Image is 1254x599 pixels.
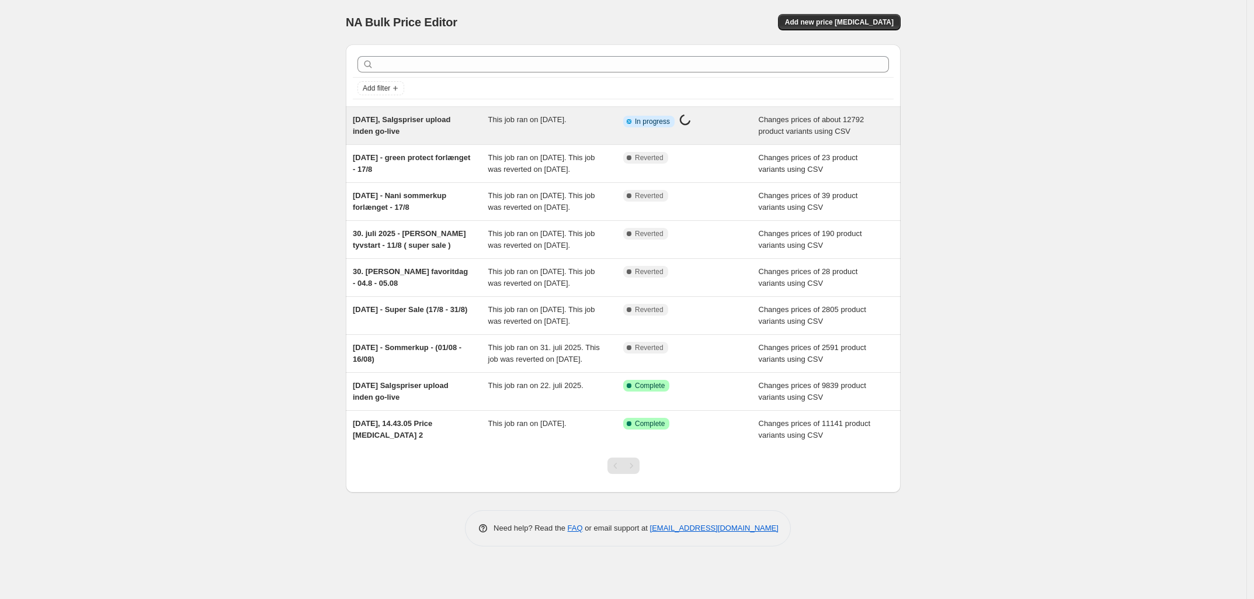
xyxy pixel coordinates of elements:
[353,229,466,250] span: 30. juli 2025 - [PERSON_NAME] tyvstart - 11/8 ( super sale )
[759,229,862,250] span: Changes prices of 190 product variants using CSV
[607,458,640,474] nav: Pagination
[759,343,866,363] span: Changes prices of 2591 product variants using CSV
[759,381,866,401] span: Changes prices of 9839 product variants using CSV
[635,229,664,238] span: Reverted
[778,14,901,30] button: Add new price [MEDICAL_DATA]
[488,229,595,250] span: This job ran on [DATE]. This job was reverted on [DATE].
[488,153,595,174] span: This job ran on [DATE]. This job was reverted on [DATE].
[346,16,457,29] span: NA Bulk Price Editor
[353,343,461,363] span: [DATE] - Sommerkup - (01/08 - 16/08)
[759,115,864,136] span: Changes prices of about 12792 product variants using CSV
[583,524,650,532] span: or email support at
[635,117,670,126] span: In progress
[357,81,404,95] button: Add filter
[635,419,665,428] span: Complete
[353,115,450,136] span: [DATE], Salgspriser upload inden go-live
[759,267,858,288] span: Changes prices of 28 product variants using CSV
[568,524,583,532] a: FAQ
[759,305,866,326] span: Changes prices of 2805 product variants using CSV
[488,305,595,326] span: This job ran on [DATE]. This job was reverted on [DATE].
[650,524,779,532] a: [EMAIL_ADDRESS][DOMAIN_NAME]
[635,153,664,162] span: Reverted
[635,191,664,200] span: Reverted
[488,343,600,363] span: This job ran on 31. juli 2025. This job was reverted on [DATE].
[488,267,595,288] span: This job ran on [DATE]. This job was reverted on [DATE].
[759,419,871,439] span: Changes prices of 11141 product variants using CSV
[635,305,664,314] span: Reverted
[494,524,568,532] span: Need help? Read the
[488,191,595,212] span: This job ran on [DATE]. This job was reverted on [DATE].
[488,381,583,390] span: This job ran on 22. juli 2025.
[353,191,446,212] span: [DATE] - Nani sommerkup forlænget - 17/8
[488,419,567,428] span: This job ran on [DATE].
[353,267,468,288] span: 30. [PERSON_NAME] favoritdag - 04.8 - 05.08
[785,18,894,27] span: Add new price [MEDICAL_DATA]
[635,267,664,276] span: Reverted
[363,84,390,93] span: Add filter
[353,305,467,314] span: [DATE] - Super Sale (17/8 - 31/8)
[635,381,665,390] span: Complete
[353,153,470,174] span: [DATE] - green protect forlænget - 17/8
[488,115,567,124] span: This job ran on [DATE].
[353,381,449,401] span: [DATE] Salgspriser upload inden go-live
[353,419,432,439] span: [DATE], 14.43.05 Price [MEDICAL_DATA] 2
[759,153,858,174] span: Changes prices of 23 product variants using CSV
[635,343,664,352] span: Reverted
[759,191,858,212] span: Changes prices of 39 product variants using CSV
